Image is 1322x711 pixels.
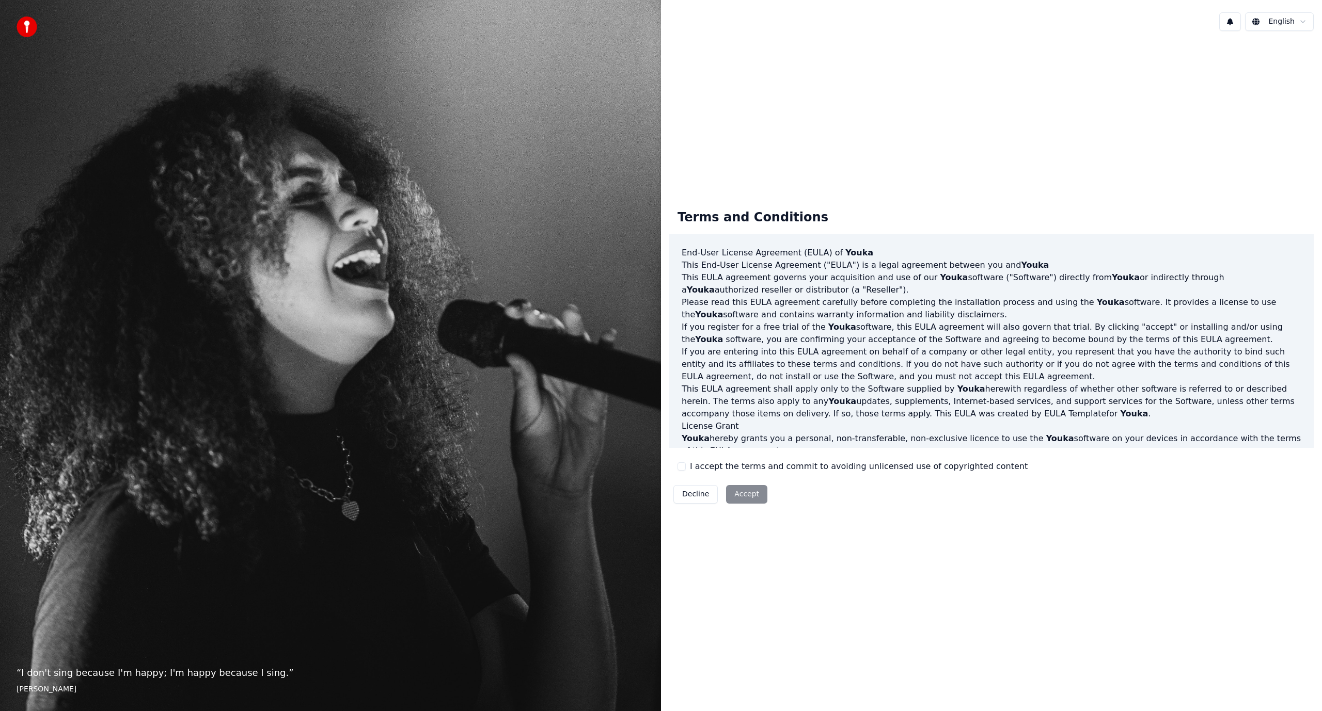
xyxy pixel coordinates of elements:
[682,432,1301,457] p: hereby grants you a personal, non-transferable, non-exclusive licence to use the software on your...
[1044,409,1106,418] a: EULA Template
[682,271,1301,296] p: This EULA agreement governs your acquisition and use of our software ("Software") directly from o...
[17,666,644,680] p: “ I don't sing because I'm happy; I'm happy because I sing. ”
[1120,409,1148,418] span: Youka
[695,310,723,319] span: Youka
[957,384,985,394] span: Youka
[682,296,1301,321] p: Please read this EULA agreement carefully before completing the installation process and using th...
[687,285,715,295] span: Youka
[828,396,856,406] span: Youka
[682,247,1301,259] h3: End-User License Agreement (EULA) of
[682,383,1301,420] p: This EULA agreement shall apply only to the Software supplied by herewith regardless of whether o...
[673,485,718,504] button: Decline
[682,420,1301,432] h3: License Grant
[695,334,723,344] span: Youka
[682,346,1301,383] p: If you are entering into this EULA agreement on behalf of a company or other legal entity, you re...
[690,460,1028,473] label: I accept the terms and commit to avoiding unlicensed use of copyrighted content
[17,684,644,694] footer: [PERSON_NAME]
[1021,260,1049,270] span: Youka
[682,259,1301,271] p: This End-User License Agreement ("EULA") is a legal agreement between you and
[1046,433,1074,443] span: Youka
[669,201,837,234] div: Terms and Conditions
[940,272,968,282] span: Youka
[682,433,710,443] span: Youka
[845,248,873,257] span: Youka
[1097,297,1125,307] span: Youka
[682,321,1301,346] p: If you register for a free trial of the software, this EULA agreement will also govern that trial...
[1112,272,1140,282] span: Youka
[17,17,37,37] img: youka
[828,322,856,332] span: Youka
